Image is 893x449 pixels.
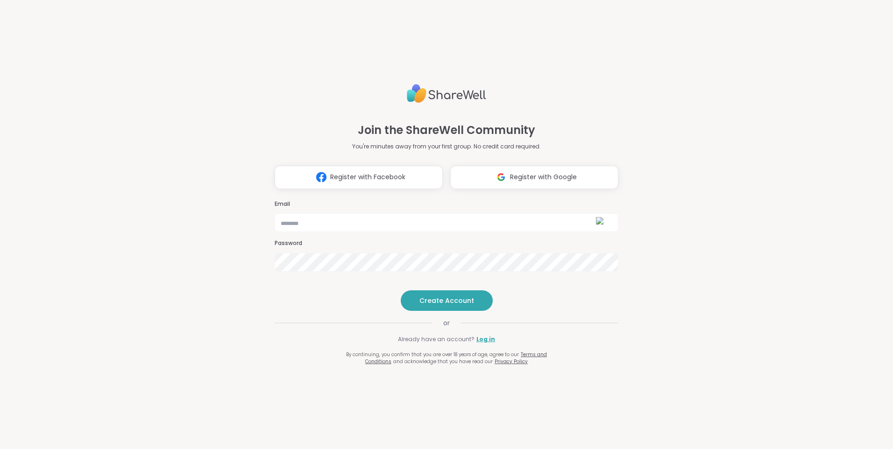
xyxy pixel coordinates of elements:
span: Register with Google [510,172,577,182]
button: Register with Google [450,166,618,189]
p: You're minutes away from your first group. No credit card required. [352,142,541,151]
img: ShareWell Logomark [492,168,510,186]
h3: Email [275,200,618,208]
a: Privacy Policy [495,358,528,365]
span: Create Account [419,296,474,305]
button: Register with Facebook [275,166,443,189]
span: By continuing, you confirm that you are over 18 years of age, agree to our [346,351,519,358]
img: ShareWell Logo [407,80,486,107]
img: productIconColored.f2433d9a.svg [596,217,607,228]
h1: Join the ShareWell Community [358,122,535,139]
span: Register with Facebook [330,172,405,182]
h3: Password [275,239,618,247]
span: and acknowledge that you have read our [393,358,493,365]
button: Create Account [401,290,493,311]
span: Already have an account? [398,335,475,344]
a: Log in [476,335,495,344]
a: Terms and Conditions [365,351,547,365]
span: or [432,318,461,328]
img: ShareWell Logomark [312,168,330,186]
